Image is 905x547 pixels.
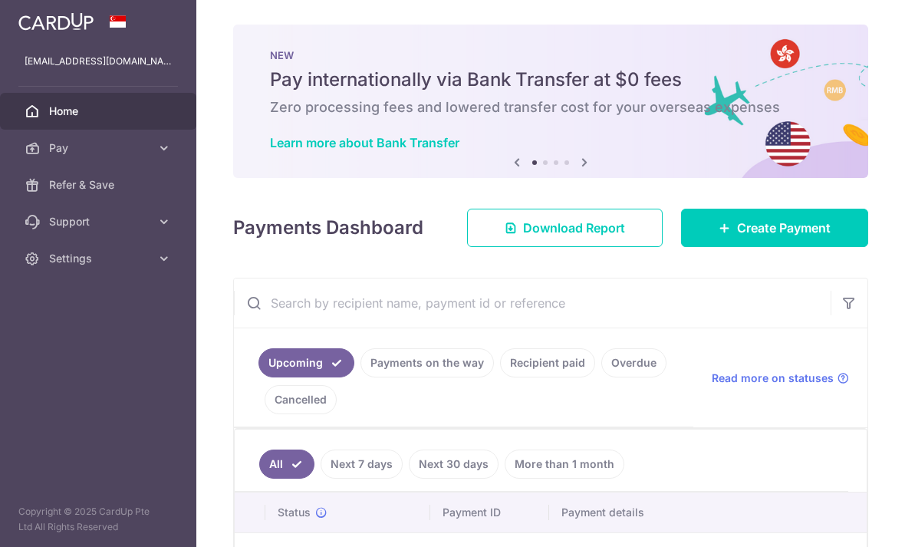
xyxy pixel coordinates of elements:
[270,49,831,61] p: NEW
[737,219,831,237] span: Create Payment
[500,348,595,377] a: Recipient paid
[601,348,666,377] a: Overdue
[270,68,831,92] h5: Pay internationally via Bank Transfer at $0 fees
[258,348,354,377] a: Upcoming
[321,450,403,479] a: Next 7 days
[523,219,625,237] span: Download Report
[25,54,172,69] p: [EMAIL_ADDRESS][DOMAIN_NAME]
[49,177,150,193] span: Refer & Save
[49,104,150,119] span: Home
[18,12,94,31] img: CardUp
[360,348,494,377] a: Payments on the way
[712,371,834,386] span: Read more on statuses
[265,385,337,414] a: Cancelled
[409,450,499,479] a: Next 30 days
[49,251,150,266] span: Settings
[549,493,898,532] th: Payment details
[430,493,549,532] th: Payment ID
[505,450,624,479] a: More than 1 month
[49,140,150,156] span: Pay
[233,25,868,178] img: Bank transfer banner
[270,98,831,117] h6: Zero processing fees and lowered transfer cost for your overseas expenses
[234,278,831,328] input: Search by recipient name, payment id or reference
[49,214,150,229] span: Support
[278,505,311,520] span: Status
[259,450,314,479] a: All
[467,209,663,247] a: Download Report
[270,135,459,150] a: Learn more about Bank Transfer
[681,209,868,247] a: Create Payment
[712,371,849,386] a: Read more on statuses
[233,214,423,242] h4: Payments Dashboard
